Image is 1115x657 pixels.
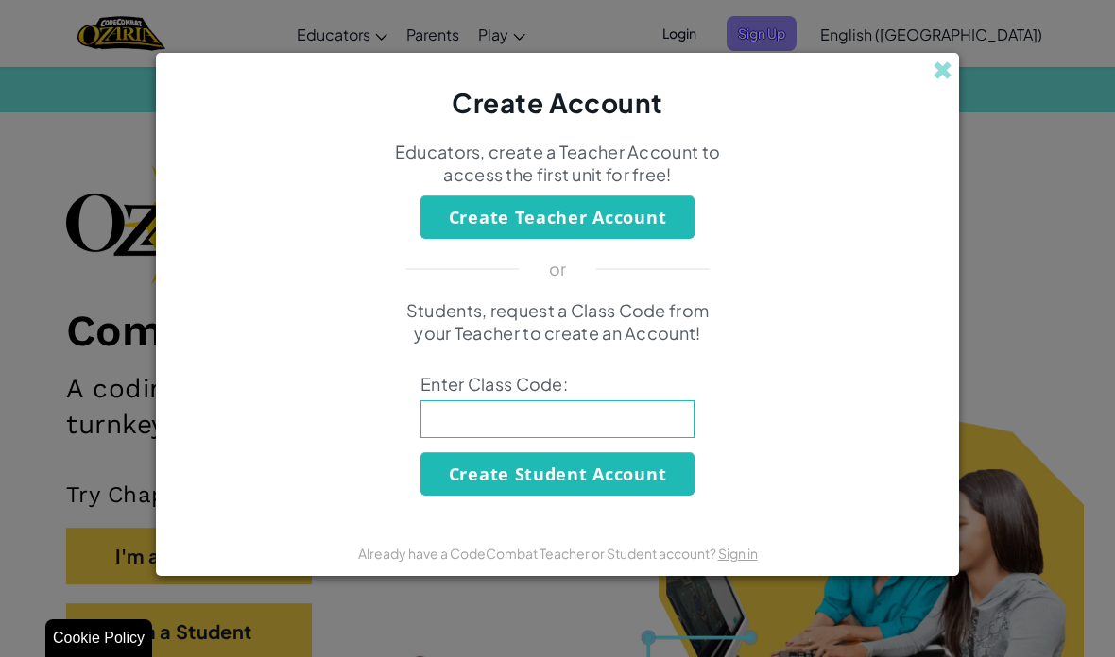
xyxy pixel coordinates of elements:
[420,452,695,496] button: Create Student Account
[392,141,723,186] p: Educators, create a Teacher Account to access the first unit for free!
[718,545,758,562] a: Sign in
[420,373,695,396] span: Enter Class Code:
[549,258,567,280] p: or
[452,86,663,119] span: Create Account
[392,299,723,345] p: Students, request a Class Code from your Teacher to create an Account!
[358,545,718,562] span: Already have a CodeCombat Teacher or Student account?
[420,195,695,239] button: Create Teacher Account
[45,619,152,657] div: Cookie Policy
